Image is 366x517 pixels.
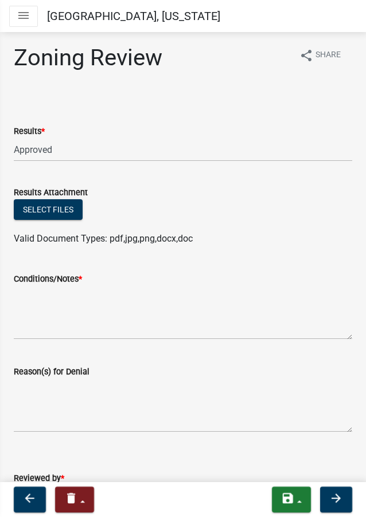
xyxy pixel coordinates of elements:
i: share [299,49,313,62]
label: Results Attachment [14,189,88,197]
i: save [281,491,295,505]
h1: Zoning Review [14,44,162,72]
label: Conditions/Notes [14,275,82,283]
a: [GEOGRAPHIC_DATA], [US_STATE] [47,5,220,27]
button: delete [55,487,94,512]
button: menu [9,6,38,27]
label: Reviewed by [14,475,64,483]
button: Select files [14,199,83,220]
button: arrow_back [14,487,46,512]
i: arrow_back [23,491,37,505]
label: Reason(s) for Denial [14,368,89,376]
i: menu [17,9,30,22]
i: arrow_forward [329,491,343,505]
label: Results [14,128,45,136]
button: shareShare [290,44,350,66]
i: delete [64,491,78,505]
span: Share [316,49,341,62]
button: arrow_forward [320,487,352,512]
span: Valid Document Types: pdf,jpg,png,docx,doc [14,233,193,244]
button: save [272,487,311,512]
